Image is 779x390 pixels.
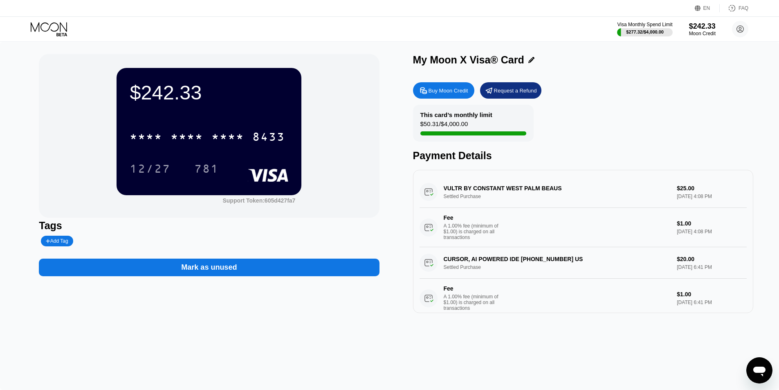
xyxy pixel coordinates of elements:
[444,214,501,221] div: Fee
[444,285,501,292] div: Fee
[677,291,746,298] div: $1.00
[677,229,746,234] div: [DATE] 4:08 PM
[413,54,524,66] div: My Moon X Visa® Card
[689,31,716,36] div: Moon Credit
[130,163,171,176] div: 12/27
[252,131,285,144] div: 8433
[746,357,772,383] iframe: Кнопка, открывающая окно обмена сообщениями; идет разговор
[181,263,237,272] div: Mark as unused
[420,208,747,247] div: FeeA 1.00% fee (minimum of $1.00) is charged on all transactions$1.00[DATE] 4:08 PM
[188,158,225,179] div: 781
[703,5,710,11] div: EN
[677,220,746,227] div: $1.00
[222,197,295,204] div: Support Token:605d427fa7
[617,22,672,36] div: Visa Monthly Spend Limit$277.32/$4,000.00
[39,220,379,232] div: Tags
[41,236,73,246] div: Add Tag
[677,300,746,305] div: [DATE] 6:41 PM
[480,82,541,99] div: Request a Refund
[222,197,295,204] div: Support Token: 605d427fa7
[420,111,492,118] div: This card’s monthly limit
[420,279,747,318] div: FeeA 1.00% fee (minimum of $1.00) is charged on all transactions$1.00[DATE] 6:41 PM
[130,81,288,104] div: $242.33
[626,29,664,34] div: $277.32 / $4,000.00
[695,4,720,12] div: EN
[420,120,468,131] div: $50.31 / $4,000.00
[123,158,177,179] div: 12/27
[720,4,748,12] div: FAQ
[39,250,379,276] div: Mark as unused
[429,87,468,94] div: Buy Moon Credit
[617,22,672,27] div: Visa Monthly Spend Limit
[444,223,505,240] div: A 1.00% fee (minimum of $1.00) is charged on all transactions
[194,163,219,176] div: 781
[46,238,68,244] div: Add Tag
[689,22,716,31] div: $242.33
[444,294,505,311] div: A 1.00% fee (minimum of $1.00) is charged on all transactions
[689,22,716,36] div: $242.33Moon Credit
[739,5,748,11] div: FAQ
[413,82,474,99] div: Buy Moon Credit
[413,150,753,162] div: Payment Details
[494,87,537,94] div: Request a Refund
